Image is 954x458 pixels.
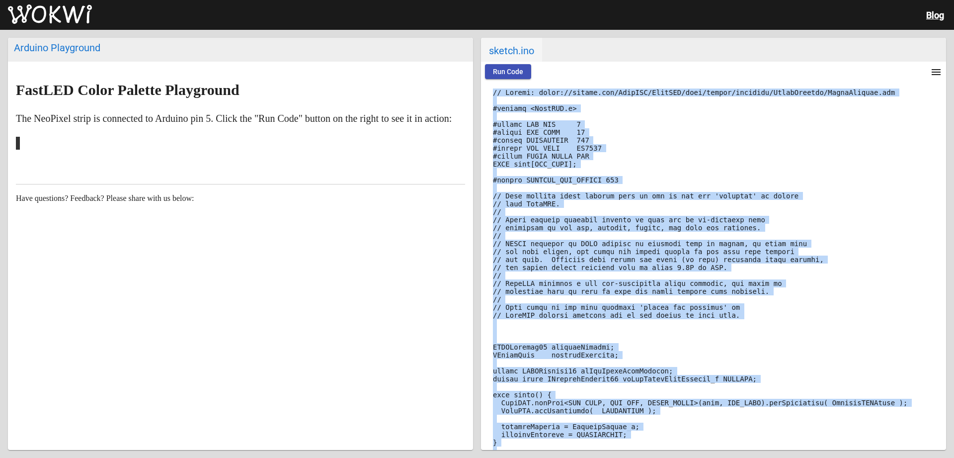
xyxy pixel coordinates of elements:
[14,42,467,54] div: Arduino Playground
[481,38,542,62] span: sketch.ino
[930,66,942,78] mat-icon: menu
[493,68,523,76] span: Run Code
[8,4,92,24] img: Wokwi
[485,64,531,79] button: Run Code
[16,194,194,202] span: Have questions? Feedback? Please share with us below:
[926,10,944,20] a: Blog
[16,82,465,98] h2: FastLED Color Palette Playground
[16,110,465,126] p: The NeoPixel strip is connected to Arduino pin 5. Click the "Run Code" button on the right to see...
